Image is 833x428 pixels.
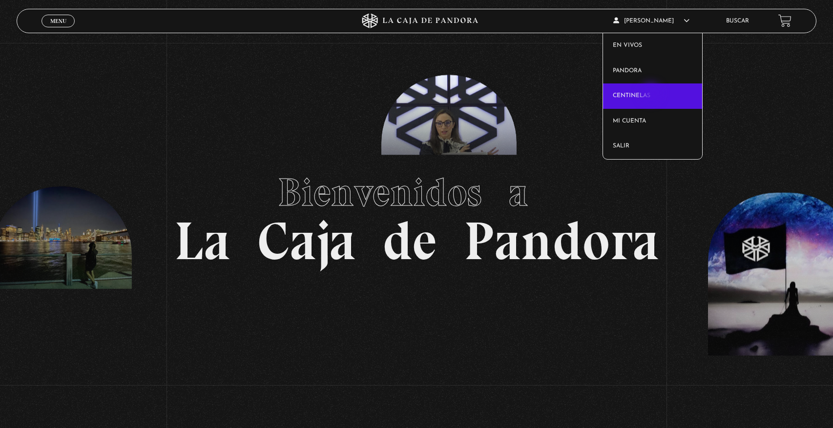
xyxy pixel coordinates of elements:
[603,83,702,109] a: Centinelas
[726,18,749,24] a: Buscar
[603,33,702,59] a: En vivos
[603,134,702,159] a: Salir
[278,169,555,216] span: Bienvenidos a
[174,161,659,268] h1: La Caja de Pandora
[778,14,791,27] a: View your shopping cart
[50,18,66,24] span: Menu
[603,109,702,134] a: Mi cuenta
[47,26,70,33] span: Cerrar
[603,59,702,84] a: Pandora
[613,18,689,24] span: [PERSON_NAME]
